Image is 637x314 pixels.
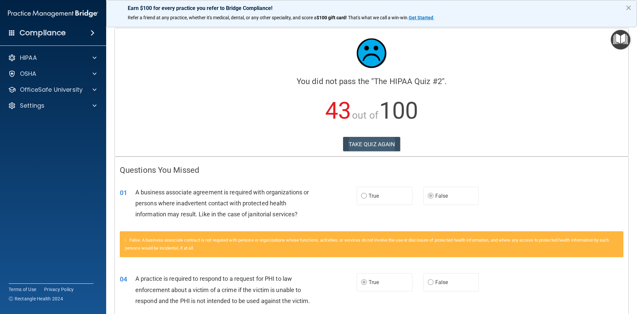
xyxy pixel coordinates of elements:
span: A business associate agreement is required with organizations or persons where inadvertent contac... [135,189,309,218]
h4: You did not pass the " ". [120,77,623,86]
span: A practice is required to respond to a request for PHI to law enforcement about a victim of a cri... [135,275,310,304]
span: True [369,279,379,285]
strong: $100 gift card [317,15,346,20]
p: OSHA [20,70,36,78]
span: Ⓒ Rectangle Health 2024 [9,295,63,302]
p: HIPAA [20,54,37,62]
span: out of [352,109,378,121]
a: Settings [8,102,97,110]
a: OfficeSafe University [8,86,97,94]
p: Settings [20,102,44,110]
span: True [369,193,379,199]
a: Privacy Policy [44,286,74,293]
input: True [361,280,367,285]
button: TAKE QUIZ AGAIN [343,137,400,152]
a: Terms of Use [9,286,36,293]
span: ! That's what we call a win-win. [346,15,409,20]
span: False [435,279,448,285]
a: OSHA [8,70,97,78]
span: 04 [120,275,127,283]
input: True [361,194,367,199]
input: False [428,194,434,199]
span: 43 [325,97,351,124]
p: OfficeSafe University [20,86,83,94]
span: 01 [120,189,127,197]
span: The HIPAA Quiz #2 [374,77,442,86]
button: Close [625,2,632,13]
button: Open Resource Center [611,30,630,50]
span: False [435,193,448,199]
img: PMB logo [8,7,98,20]
input: False [428,280,434,285]
h4: Compliance [20,28,66,38]
span: 100 [379,97,418,124]
img: sad_face.ecc698e2.jpg [352,33,391,73]
a: Get Started [409,15,434,20]
span: Refer a friend at any practice, whether it's medical, dental, or any other speciality, and score a [128,15,317,20]
a: HIPAA [8,54,97,62]
strong: Get Started [409,15,433,20]
p: Earn $100 for every practice you refer to Bridge Compliance! [128,5,615,11]
h4: Questions You Missed [120,166,623,174]
span: False. A business associate contract is not required with persons or organizations whose function... [125,238,609,251]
